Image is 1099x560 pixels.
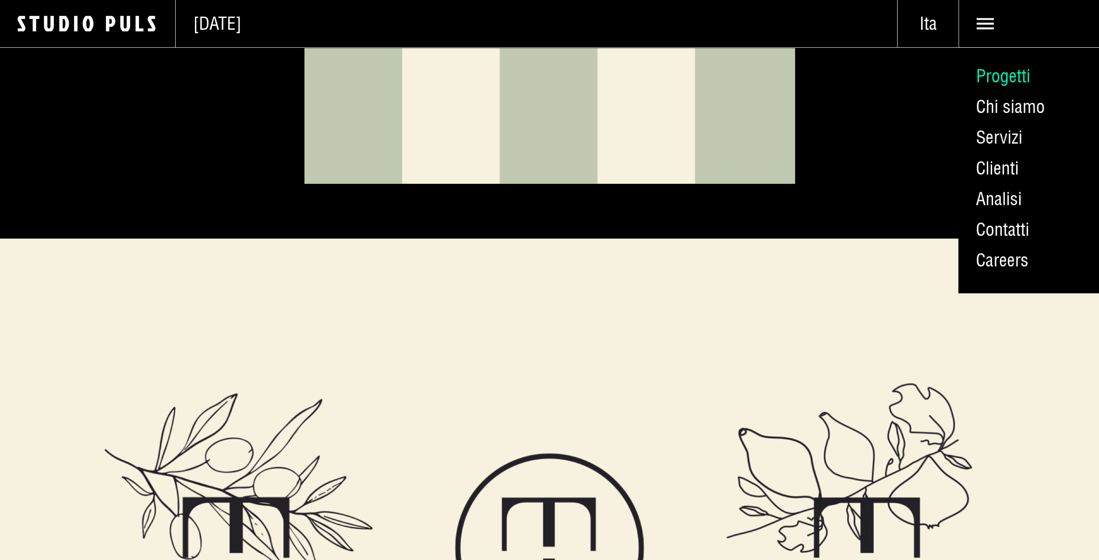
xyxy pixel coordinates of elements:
[958,245,1099,275] a: Careers
[958,183,1099,214] a: Analisi
[958,122,1099,153] a: Servizi
[898,13,958,35] span: Ita
[193,13,241,35] span: [DATE]
[958,92,1099,122] a: Chi siamo
[958,153,1099,183] a: Clienti
[958,214,1099,245] a: Contatti
[958,61,1099,92] a: Progetti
